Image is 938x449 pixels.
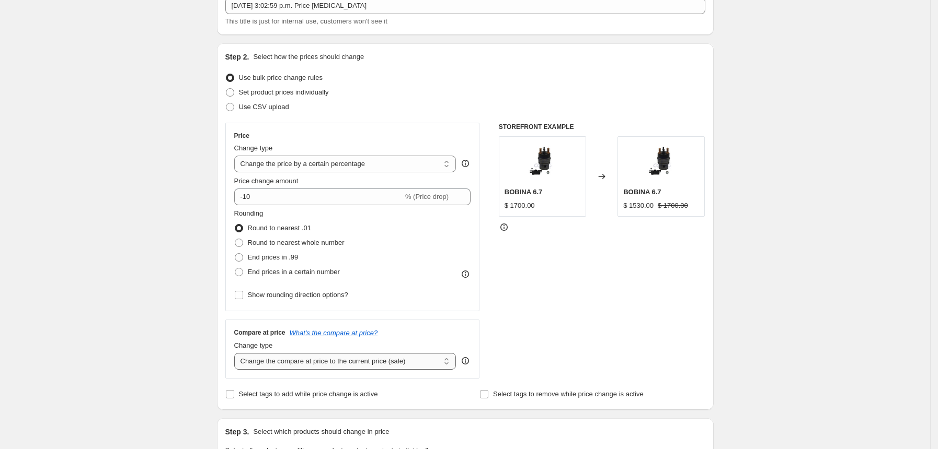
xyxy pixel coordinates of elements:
[239,390,378,398] span: Select tags to add while price change is active
[253,52,364,62] p: Select how the prices should change
[623,188,661,196] span: BOBINA 6.7
[234,341,273,349] span: Change type
[623,200,654,211] div: $ 1530.00
[239,74,323,81] span: Use bulk price change rules
[234,188,403,205] input: -15
[505,200,535,211] div: $ 1700.00
[239,88,329,96] span: Set product prices individually
[248,239,345,246] span: Round to nearest whole number
[405,193,449,200] span: % (Price drop)
[234,328,285,337] h3: Compare at price
[460,356,471,366] div: help
[493,390,644,398] span: Select tags to remove while price change is active
[505,188,542,196] span: BOBINA 6.7
[499,123,705,131] h6: STOREFRONT EXAMPLE
[248,224,311,232] span: Round to nearest .01
[248,291,348,299] span: Show rounding direction options?
[234,177,299,185] span: Price change amount
[225,427,249,437] h2: Step 3.
[521,142,563,184] img: F00RJ02703_80x.png
[248,268,340,276] span: End prices in a certain number
[290,329,378,337] button: What's the compare at price?
[234,144,273,152] span: Change type
[253,427,389,437] p: Select which products should change in price
[225,52,249,62] h2: Step 2.
[234,209,264,217] span: Rounding
[460,158,471,169] div: help
[640,142,682,184] img: F00RJ02703_80x.png
[225,17,387,25] span: This title is just for internal use, customers won't see it
[239,103,289,111] span: Use CSV upload
[248,253,299,261] span: End prices in .99
[234,132,249,140] h3: Price
[658,200,688,211] strike: $ 1700.00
